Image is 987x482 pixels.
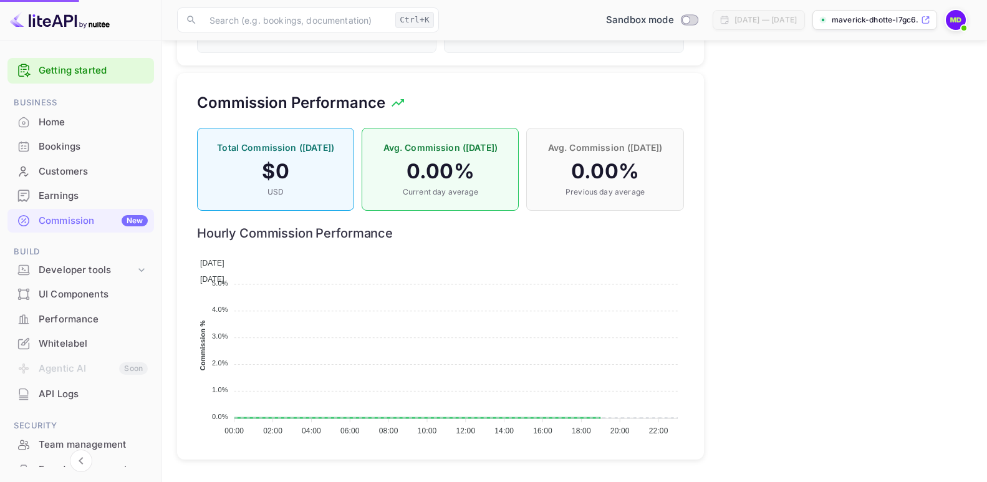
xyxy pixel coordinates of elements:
[572,427,591,435] tspan: 18:00
[7,110,154,135] div: Home
[7,58,154,84] div: Getting started
[39,214,148,228] div: Commission
[212,279,228,286] tspan: 5.0%
[212,306,228,313] tspan: 4.0%
[7,419,154,433] span: Security
[539,186,670,198] p: Previous day average
[7,160,154,183] a: Customers
[7,307,154,332] div: Performance
[197,226,684,241] h6: Hourly Commission Performance
[212,332,228,340] tspan: 3.0%
[7,110,154,133] a: Home
[533,427,552,435] tspan: 16:00
[7,433,154,457] div: Team management
[539,141,670,154] p: Avg. Commission ([DATE])
[7,282,154,306] a: UI Components
[302,427,321,435] tspan: 04:00
[39,165,148,179] div: Customers
[610,427,630,435] tspan: 20:00
[39,287,148,302] div: UI Components
[210,141,341,154] p: Total Commission ([DATE])
[7,135,154,158] a: Bookings
[7,184,154,208] div: Earnings
[7,382,154,405] a: API Logs
[39,463,148,477] div: Fraud management
[39,140,148,154] div: Bookings
[375,159,506,184] h4: 0.00 %
[39,438,148,452] div: Team management
[7,332,154,356] div: Whitelabel
[39,189,148,203] div: Earnings
[39,115,148,130] div: Home
[375,186,506,198] p: Current day average
[7,160,154,184] div: Customers
[70,450,92,472] button: Collapse navigation
[210,159,341,184] h4: $ 0
[340,427,360,435] tspan: 06:00
[7,332,154,355] a: Whitelabel
[7,135,154,159] div: Bookings
[263,427,282,435] tspan: 02:00
[200,259,224,268] span: [DATE]
[375,141,506,154] p: Avg. Commission ([DATE])
[7,209,154,232] a: CommissionNew
[539,159,670,184] h4: 0.00 %
[7,433,154,456] a: Team management
[734,14,797,26] div: [DATE] — [DATE]
[202,7,390,32] input: Search (e.g. bookings, documentation)
[39,64,148,78] a: Getting started
[212,359,228,367] tspan: 2.0%
[39,263,135,277] div: Developer tools
[7,184,154,207] a: Earnings
[212,386,228,393] tspan: 1.0%
[39,312,148,327] div: Performance
[7,96,154,110] span: Business
[601,13,703,27] div: Switch to Production mode
[212,413,228,420] tspan: 0.0%
[7,259,154,281] div: Developer tools
[606,13,674,27] span: Sandbox mode
[379,427,398,435] tspan: 08:00
[456,427,475,435] tspan: 12:00
[7,282,154,307] div: UI Components
[7,307,154,330] a: Performance
[7,209,154,233] div: CommissionNew
[946,10,966,30] img: Maverick Dhotte
[122,215,148,226] div: New
[832,14,918,26] p: maverick-dhotte-l7gc6....
[10,10,110,30] img: LiteAPI logo
[395,12,434,28] div: Ctrl+K
[200,321,207,371] text: Commission %
[418,427,437,435] tspan: 10:00
[494,427,514,435] tspan: 14:00
[39,337,148,351] div: Whitelabel
[7,382,154,407] div: API Logs
[197,93,385,113] h5: Commission Performance
[39,387,148,402] div: API Logs
[200,275,224,284] span: [DATE]
[7,245,154,259] span: Build
[649,427,668,435] tspan: 22:00
[224,427,244,435] tspan: 00:00
[7,458,154,481] a: Fraud management
[210,186,341,198] p: USD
